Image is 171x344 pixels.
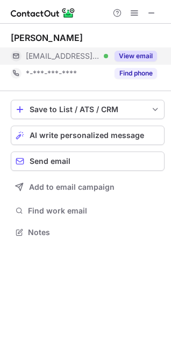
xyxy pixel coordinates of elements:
button: Send email [11,152,165,171]
button: Notes [11,225,165,240]
span: Find work email [28,206,160,216]
span: Notes [28,228,160,237]
button: Add to email campaign [11,177,165,197]
img: ContactOut v5.3.10 [11,6,75,19]
span: AI write personalized message [30,131,144,140]
button: AI write personalized message [11,126,165,145]
button: Reveal Button [115,68,157,79]
button: Find work email [11,203,165,218]
span: Add to email campaign [29,183,115,191]
span: Send email [30,157,70,166]
span: [EMAIL_ADDRESS][DOMAIN_NAME] [26,51,100,61]
div: Save to List / ATS / CRM [30,105,146,114]
div: [PERSON_NAME] [11,32,83,43]
button: Reveal Button [115,51,157,61]
button: save-profile-one-click [11,100,165,119]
